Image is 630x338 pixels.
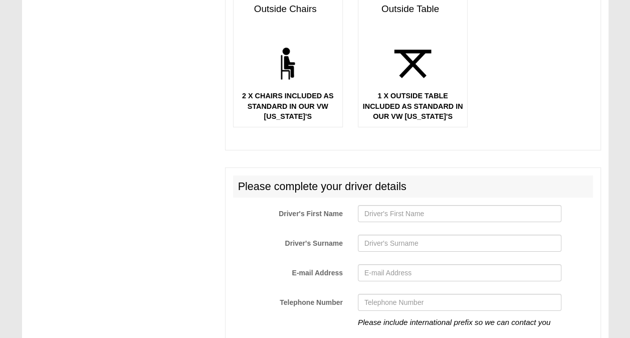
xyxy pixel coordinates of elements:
i: Please include international prefix so we can contact you [358,318,550,326]
label: Telephone Number [226,294,350,307]
input: Telephone Number [358,294,561,311]
img: chair.png [261,37,315,91]
b: 1 X OUTSIDE TABLE INCLUDED AS STANDARD IN OUR VW [US_STATE]'S [363,92,463,120]
label: E-mail Address [226,264,350,278]
h2: Please complete your driver details [233,176,593,198]
input: E-mail Address [358,264,561,281]
label: Driver's First Name [226,205,350,219]
input: Driver's First Name [358,205,561,222]
b: 2 X CHAIRS INCLUDED AS STANDARD IN OUR VW [US_STATE]'S [242,92,334,120]
img: table.png [385,37,440,91]
input: Driver's Surname [358,235,561,252]
label: Driver's Surname [226,235,350,248]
